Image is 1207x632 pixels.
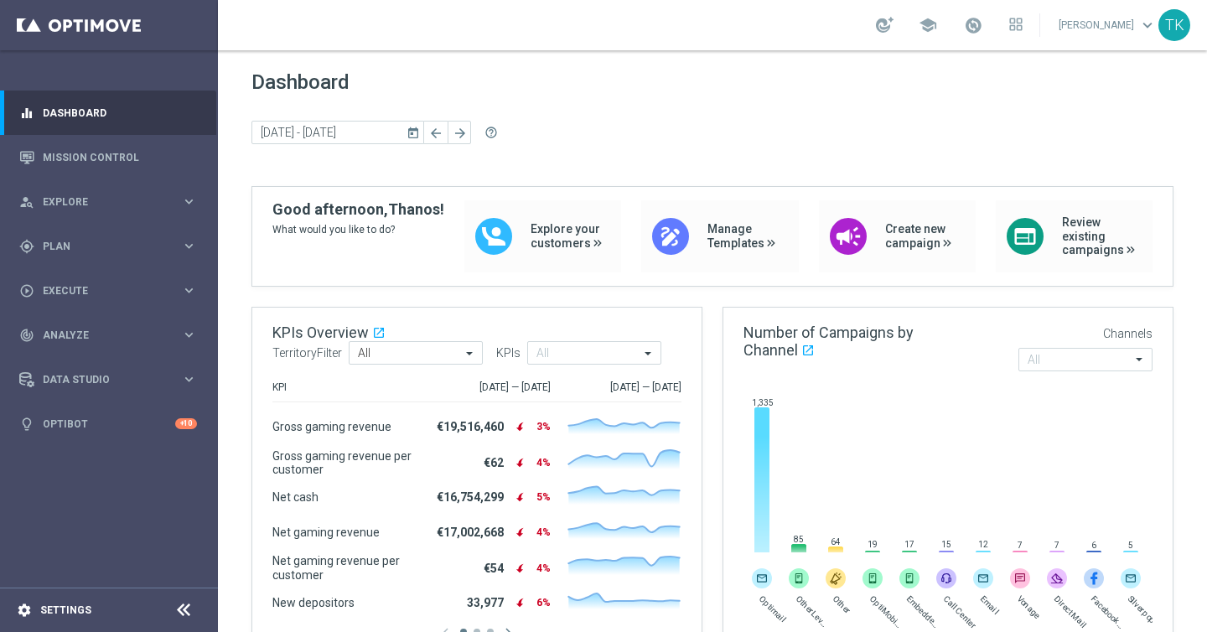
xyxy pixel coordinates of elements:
[181,238,197,254] i: keyboard_arrow_right
[919,16,937,34] span: school
[19,283,181,298] div: Execute
[18,106,198,120] button: equalizer Dashboard
[19,283,34,298] i: play_circle_outline
[181,327,197,343] i: keyboard_arrow_right
[18,373,198,386] button: Data Studio keyboard_arrow_right
[40,605,91,615] a: Settings
[19,328,181,343] div: Analyze
[175,418,197,429] div: +10
[181,371,197,387] i: keyboard_arrow_right
[19,135,197,179] div: Mission Control
[43,401,175,446] a: Optibot
[19,372,181,387] div: Data Studio
[1158,9,1190,41] div: TK
[43,135,197,179] a: Mission Control
[19,91,197,135] div: Dashboard
[18,195,198,209] button: person_search Explore keyboard_arrow_right
[19,106,34,121] i: equalizer
[181,194,197,210] i: keyboard_arrow_right
[19,239,181,254] div: Plan
[43,286,181,296] span: Execute
[19,401,197,446] div: Optibot
[19,194,181,210] div: Explore
[18,417,198,431] button: lightbulb Optibot +10
[19,239,34,254] i: gps_fixed
[43,197,181,207] span: Explore
[181,282,197,298] i: keyboard_arrow_right
[18,284,198,298] button: play_circle_outline Execute keyboard_arrow_right
[1138,16,1157,34] span: keyboard_arrow_down
[43,91,197,135] a: Dashboard
[1057,13,1158,38] a: [PERSON_NAME]keyboard_arrow_down
[18,240,198,253] button: gps_fixed Plan keyboard_arrow_right
[43,241,181,251] span: Plan
[19,328,34,343] i: track_changes
[18,151,198,164] button: Mission Control
[19,194,34,210] i: person_search
[43,375,181,385] span: Data Studio
[43,330,181,340] span: Analyze
[17,603,32,618] i: settings
[18,329,198,342] button: track_changes Analyze keyboard_arrow_right
[19,417,34,432] i: lightbulb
